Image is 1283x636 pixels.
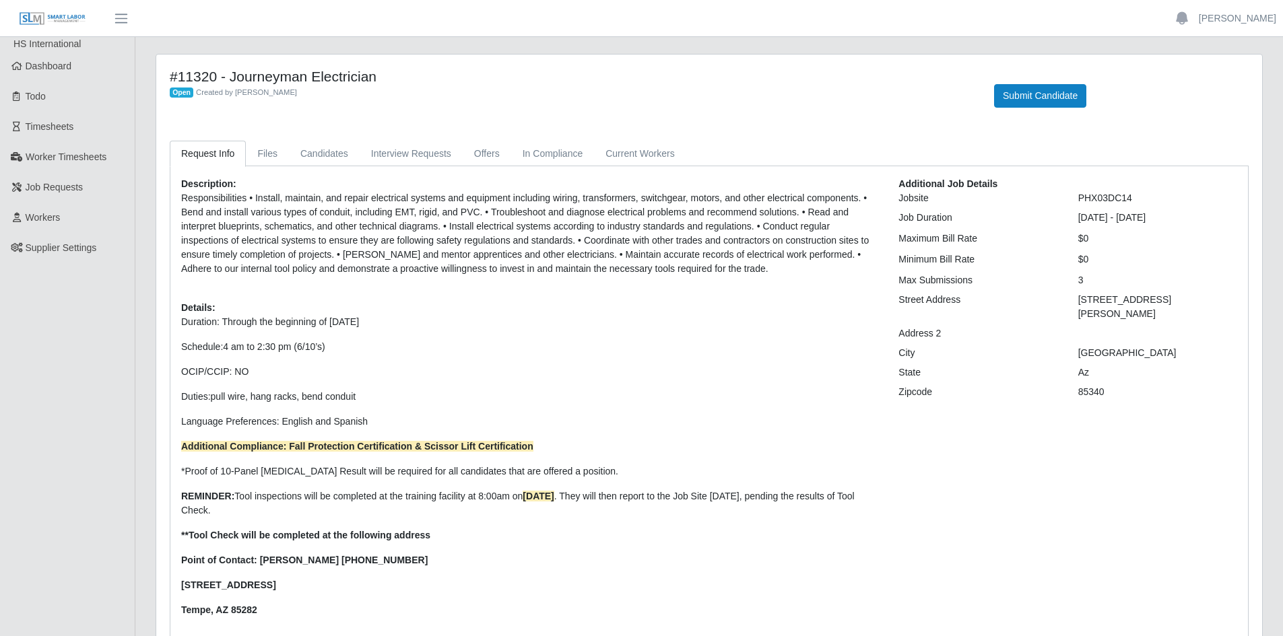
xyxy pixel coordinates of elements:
[26,182,84,192] span: Job Requests
[26,61,72,71] span: Dashboard
[170,68,974,85] h4: #11320 - Journeyman Electrician
[888,252,1067,267] div: Minimum Bill Rate
[26,121,74,132] span: Timesheets
[594,141,686,167] a: Current Workers
[888,385,1067,399] div: Zipcode
[888,191,1067,205] div: Jobsite
[26,212,61,223] span: Workers
[181,441,533,452] strong: Additional Compliance: Fall Protection Certification & Scissor Lift Certification
[181,191,878,276] p: Responsibilities • Install, maintain, and repair electrical systems and equipment including wirin...
[26,91,46,102] span: Todo
[898,178,997,189] b: Additional Job Details
[181,491,234,501] strong: REMINDER:
[1068,273,1247,287] div: 3
[181,604,257,615] strong: Tempe, AZ 85282
[1068,232,1247,246] div: $0
[19,11,86,26] img: SLM Logo
[888,365,1067,380] div: State
[1199,11,1276,26] a: [PERSON_NAME]
[246,141,289,167] a: Files
[181,530,430,540] strong: **Tool Check will be completed at the following address
[181,489,878,518] p: Tool inspections will be completed at the training facility at 8:00am on . They will then report ...
[181,302,216,313] b: Details:
[181,178,236,189] b: Description:
[170,141,246,167] a: Request Info
[181,579,276,590] strong: [STREET_ADDRESS]
[181,390,878,404] p: Duties:
[1068,385,1247,399] div: 85340
[181,365,878,379] p: OCIP/CCIP: NO
[888,232,1067,246] div: Maximum Bill Rate
[888,211,1067,225] div: Job Duration
[463,141,511,167] a: Offers
[1068,365,1247,380] div: Az
[888,326,1067,341] div: Address 2
[360,141,463,167] a: Interview Requests
[888,346,1067,360] div: City
[1068,346,1247,360] div: [GEOGRAPHIC_DATA]
[181,464,878,479] p: *Proof of 10-Panel [MEDICAL_DATA] Result will be required for all candidates that are offered a p...
[511,141,595,167] a: In Compliance
[211,391,356,402] span: pull wire, hang racks, bend conduit
[289,141,360,167] a: Candidates
[523,491,554,501] strong: [DATE]
[888,273,1067,287] div: Max Submissions
[181,415,878,429] p: Language Preferences: English and Spanish
[1068,293,1247,321] div: [STREET_ADDRESS][PERSON_NAME]
[181,555,428,565] strong: Point of Contact: [PERSON_NAME] [PHONE_NUMBER]
[888,293,1067,321] div: Street Address
[1068,211,1247,225] div: [DATE] - [DATE]
[26,242,97,253] span: Supplier Settings
[13,38,81,49] span: HS International
[26,151,106,162] span: Worker Timesheets
[994,84,1086,108] button: Submit Candidate
[196,88,297,96] span: Created by [PERSON_NAME]
[170,87,193,98] span: Open
[1068,252,1247,267] div: $0
[1068,191,1247,205] div: PHX03DC14
[181,340,878,354] p: Schedule:
[223,341,325,352] span: 4 am to 2:30 pm (6/10’s)
[181,315,878,329] p: Duration: Through the beginning of [DATE]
